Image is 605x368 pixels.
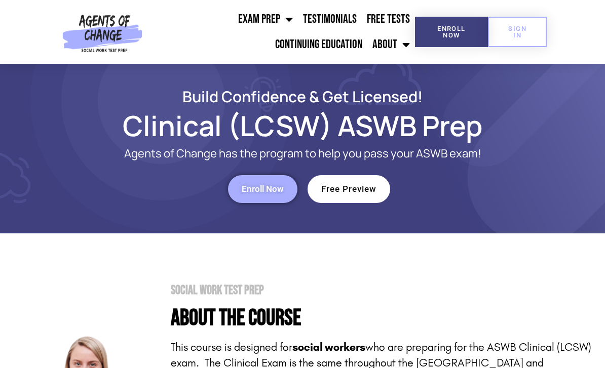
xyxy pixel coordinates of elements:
[367,32,415,57] a: About
[488,17,547,47] a: SIGN IN
[362,7,415,32] a: Free Tests
[431,25,472,38] span: Enroll Now
[504,25,531,38] span: SIGN IN
[228,175,297,203] a: Enroll Now
[25,114,580,137] h1: Clinical (LCSW) ASWB Prep
[66,147,539,160] p: Agents of Change has the program to help you pass your ASWB exam!
[171,284,591,297] h2: Social Work Test Prep
[171,307,591,330] h4: About the Course
[298,7,362,32] a: Testimonials
[292,341,365,354] strong: social workers
[233,7,298,32] a: Exam Prep
[25,89,580,104] h2: Build Confidence & Get Licensed!
[270,32,367,57] a: Continuing Education
[242,185,284,193] span: Enroll Now
[146,7,415,57] nav: Menu
[321,185,376,193] span: Free Preview
[308,175,390,203] a: Free Preview
[415,17,488,47] a: Enroll Now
